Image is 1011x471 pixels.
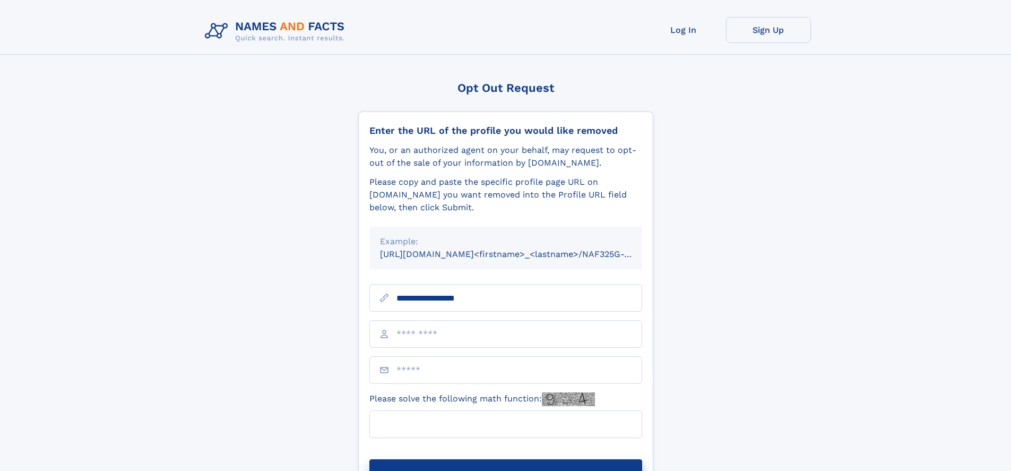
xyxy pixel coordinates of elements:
small: [URL][DOMAIN_NAME]<firstname>_<lastname>/NAF325G-xxxxxxxx [380,249,662,259]
img: Logo Names and Facts [201,17,353,46]
a: Log In [641,17,726,43]
div: Opt Out Request [358,81,653,95]
div: You, or an authorized agent on your behalf, may request to opt-out of the sale of your informatio... [369,144,642,169]
div: Example: [380,235,632,248]
a: Sign Up [726,17,811,43]
div: Enter the URL of the profile you would like removed [369,125,642,136]
div: Please copy and paste the specific profile page URL on [DOMAIN_NAME] you want removed into the Pr... [369,176,642,214]
label: Please solve the following math function: [369,392,595,406]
